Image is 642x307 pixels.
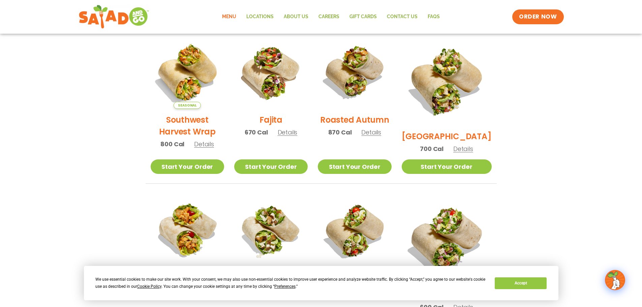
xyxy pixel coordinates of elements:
[234,194,308,267] img: Product photo for Caesar Wrap
[234,159,308,174] a: Start Your Order
[382,9,423,25] a: Contact Us
[274,284,296,289] span: Preferences
[151,159,224,174] a: Start Your Order
[402,35,492,125] img: Product photo for BBQ Ranch Wrap
[606,271,624,289] img: wpChatIcon
[259,114,282,126] h2: Fajita
[328,128,352,137] span: 870 Cal
[495,277,547,289] button: Accept
[278,128,298,136] span: Details
[174,102,201,109] span: Seasonal
[402,130,492,142] h2: [GEOGRAPHIC_DATA]
[79,3,150,30] img: new-SAG-logo-768×292
[151,114,224,137] h2: Southwest Harvest Wrap
[402,194,492,284] img: Product photo for Greek Wrap
[217,9,445,25] nav: Menu
[453,145,473,153] span: Details
[512,9,563,24] a: ORDER NOW
[217,9,241,25] a: Menu
[245,128,268,137] span: 670 Cal
[95,276,487,290] div: We use essential cookies to make our site work. With your consent, we may also use non-essential ...
[84,266,558,300] div: Cookie Consent Prompt
[420,144,444,153] span: 700 Cal
[318,35,391,109] img: Product photo for Roasted Autumn Wrap
[234,35,308,109] img: Product photo for Fajita Wrap
[344,9,382,25] a: GIFT CARDS
[137,284,161,289] span: Cookie Policy
[313,9,344,25] a: Careers
[194,140,214,148] span: Details
[318,194,391,267] img: Product photo for Cobb Wrap
[318,159,391,174] a: Start Your Order
[423,9,445,25] a: FAQs
[241,9,279,25] a: Locations
[151,35,224,109] img: Product photo for Southwest Harvest Wrap
[279,9,313,25] a: About Us
[160,140,184,149] span: 800 Cal
[151,194,224,267] img: Product photo for Buffalo Chicken Wrap
[402,159,492,174] a: Start Your Order
[320,114,389,126] h2: Roasted Autumn
[361,128,381,136] span: Details
[519,13,557,21] span: ORDER NOW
